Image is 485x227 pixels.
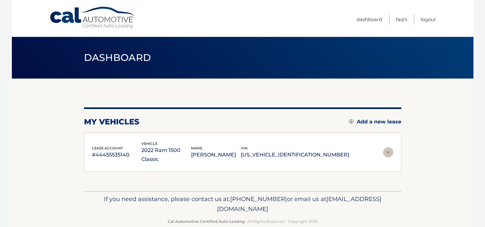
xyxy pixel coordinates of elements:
span: lease account [92,146,123,150]
span: Dashboard [84,52,151,63]
a: Add a new lease [349,119,401,125]
img: add.svg [349,119,354,124]
p: #44455535140 [92,150,142,159]
p: If you need assistance, please contact us at: or email us at [88,194,397,214]
span: name [191,146,202,150]
strong: Cal Automotive Certified Auto Leasing [168,219,245,224]
a: Cal Automotive [49,6,136,29]
a: FAQ's [396,14,407,25]
a: Dashboard [356,14,382,25]
p: 2022 Ram 1500 Classic [141,146,191,164]
a: Logout [421,14,436,25]
p: - All Rights Reserved - Copyright 2025 [88,218,397,225]
span: vin [241,146,247,150]
h2: my vehicles [84,117,139,127]
p: [US_VEHICLE_IDENTIFICATION_NUMBER] [241,150,349,159]
span: [PHONE_NUMBER] [230,195,287,203]
span: vehicle [141,141,157,146]
p: [PERSON_NAME] [191,150,241,159]
img: accordion-rest.svg [383,147,393,157]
